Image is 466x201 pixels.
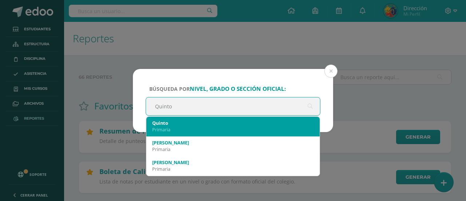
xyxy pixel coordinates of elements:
div: [PERSON_NAME] [152,139,314,146]
span: Búsqueda por [149,85,286,92]
div: Primaria [152,146,314,152]
div: [PERSON_NAME] [152,159,314,166]
div: Primaria [152,126,314,133]
div: Primaria [152,166,314,172]
strong: nivel, grado o sección oficial: [190,85,286,93]
button: Close (Esc) [324,65,337,78]
div: Quinto [152,120,314,126]
input: ej. Primero primaria, etc. [146,97,320,115]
